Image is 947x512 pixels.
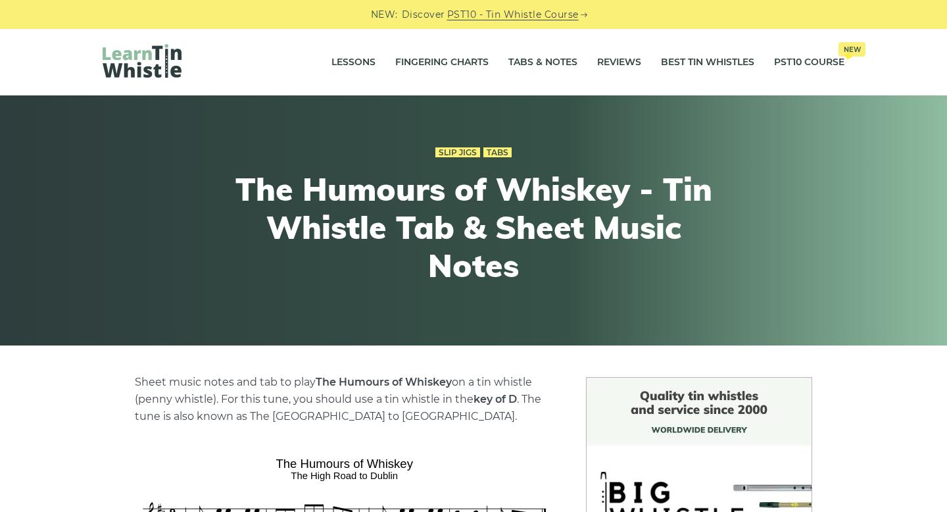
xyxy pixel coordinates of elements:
strong: The Humours of Whiskey [316,376,452,388]
a: Lessons [331,46,376,79]
a: Fingering Charts [395,46,489,79]
a: Best Tin Whistles [661,46,754,79]
a: Tabs [483,147,512,158]
p: Sheet music notes and tab to play on a tin whistle (penny whistle). For this tune, you should use... [135,374,554,425]
strong: key of D [473,393,517,405]
span: New [838,42,865,57]
a: Tabs & Notes [508,46,577,79]
a: PST10 CourseNew [774,46,844,79]
h1: The Humours of Whiskey - Tin Whistle Tab & Sheet Music Notes [231,170,716,284]
a: Slip Jigs [435,147,480,158]
img: LearnTinWhistle.com [103,44,182,78]
a: Reviews [597,46,641,79]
